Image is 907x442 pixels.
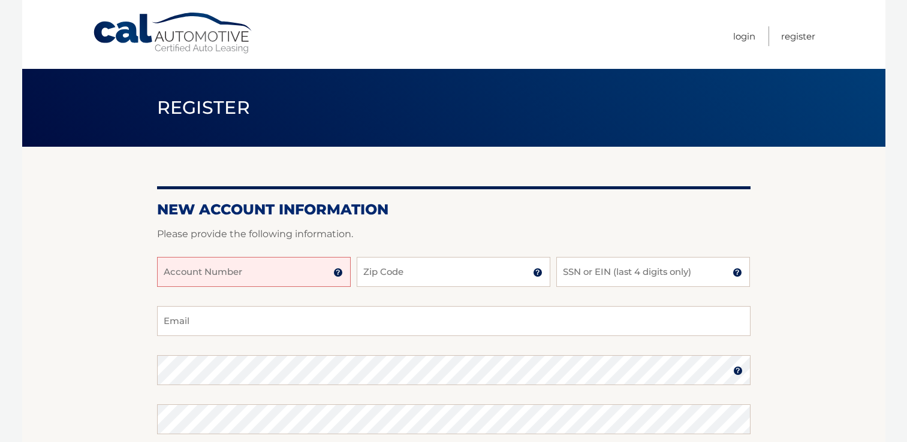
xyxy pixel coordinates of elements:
[556,257,750,287] input: SSN or EIN (last 4 digits only)
[733,26,755,46] a: Login
[733,268,742,277] img: tooltip.svg
[92,12,254,55] a: Cal Automotive
[157,201,751,219] h2: New Account Information
[157,257,351,287] input: Account Number
[733,366,743,376] img: tooltip.svg
[157,96,251,119] span: Register
[357,257,550,287] input: Zip Code
[157,306,751,336] input: Email
[333,268,343,277] img: tooltip.svg
[781,26,815,46] a: Register
[157,226,751,243] p: Please provide the following information.
[533,268,543,277] img: tooltip.svg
